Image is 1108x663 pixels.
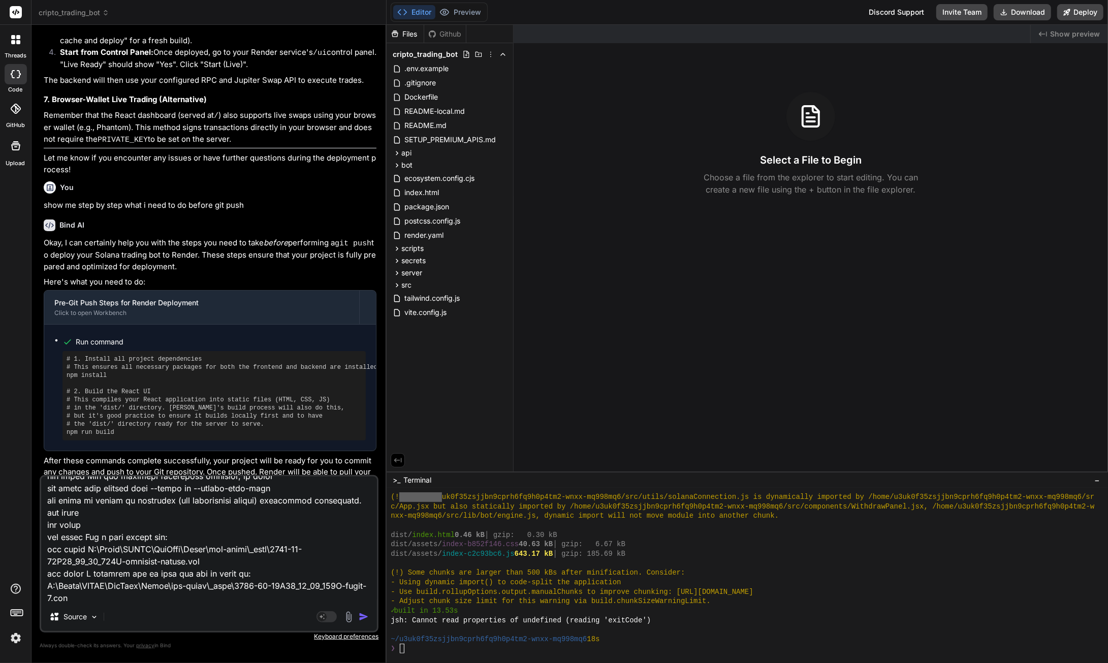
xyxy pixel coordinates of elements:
label: GitHub [6,121,25,130]
span: render.yaml [403,229,445,241]
p: The backend will then use your configured RPC and Jupiter Swap API to execute trades. [44,75,376,86]
img: Pick Models [90,613,99,621]
span: >_ [393,475,400,485]
textarea: LO I:\Dolor\SITAM\Consectet\adipisCI> eli seddoei tem incid utla ETDOLORE mag aliqu ENIMADMI veni... [41,477,377,603]
label: Upload [6,159,25,168]
span: bot [401,160,413,170]
span: scripts [401,243,424,254]
span: Run command [76,337,366,347]
span: tailwind.config.js [403,292,461,304]
span: index-c2c93bc6.js [442,549,515,559]
span: dist/assets/ [391,540,442,549]
img: attachment [343,611,355,623]
span: │ gzip: 0.30 kB [485,530,557,540]
button: Editor [393,5,435,19]
div: Pre-Git Push Steps for Render Deployment [54,298,349,308]
p: Here's what you need to do: [44,276,376,288]
span: jsh: Cannot read properties of undefined (reading 'exitCode') [391,616,651,625]
button: Invite Team [936,4,988,20]
h6: Bind AI [59,220,84,230]
label: threads [5,51,26,60]
em: before [264,238,288,247]
span: │ gzip: 185.69 kB [553,549,625,559]
p: After these commands complete successfully, your project will be ready for you to commit any chan... [44,455,376,491]
p: Remember that the React dashboard (served at ) also supports live swaps using your browser wallet... [44,110,376,146]
li: Once deployed, go to your Render service's control panel. "Live Ready" should show "Yes". Click "... [52,47,376,71]
span: (!) /home/u3uk0f35zsjjbn9cprh6fq9h0p4tm2-wnxx-mq998mq6/src/utils/solanaConnection.js is dynamical... [391,492,1094,502]
span: c/App.jsx but also statically imported by /home/u3uk0f35zsjjbn9cprh6fq9h0p4tm2-wnxx-mq998mq6/src/... [391,502,1094,512]
span: server [401,268,422,278]
code: /ui [313,49,327,57]
p: Let me know if you encounter any issues or have further questions during the deployment process! [44,152,376,175]
span: privacy [136,642,154,648]
span: SETUP_PREMIUM_APIS.md [403,134,497,146]
h3: Select a File to Begin [760,153,862,167]
span: index-b852f146.css [442,540,519,549]
p: Choose a file from the explorer to start editing. You can create a new file using the + button in... [697,171,925,196]
span: README-local.md [403,105,466,117]
span: 18s [587,635,599,644]
span: ~/u3uk0f35zsjjbn9cprh6fq9h0p4tm2-wnxx-mq998mq6 [391,635,587,644]
span: ❯ [391,644,396,653]
p: Source [64,612,87,622]
span: index.html [403,186,440,199]
span: 643.17 kB [515,549,553,559]
span: Terminal [403,475,431,485]
span: index.html [412,530,455,540]
button: Preview [435,5,485,19]
div: Files [387,29,424,39]
span: built in 13.53s [394,606,458,616]
button: Download [994,4,1051,20]
span: ecosystem.config.cjs [403,172,476,184]
strong: Start from Control Panel: [60,47,153,57]
span: │ gzip: 6.67 kB [553,540,625,549]
span: .gitignore [403,77,437,89]
span: package.json [403,201,450,213]
span: README.md [403,119,448,132]
img: icon [359,612,369,622]
span: postcss.config.js [403,215,461,227]
div: Click to open Workbench [54,309,349,317]
code: PRIVATE_KEY [98,136,148,144]
h6: You [60,182,74,193]
button: Pre-Git Push Steps for Render DeploymentClick to open Workbench [44,291,359,324]
span: cripto_trading_bot [393,49,458,59]
strong: 7. Browser-Wallet Live Trading (Alternative) [44,94,207,104]
span: - Using dynamic import() to code-split the application [391,578,621,587]
code: / [214,112,218,120]
span: - Adjust chunk size limit for this warning via build.chunkSizeWarningLimit. [391,596,711,606]
pre: # 1. Install all project dependencies # This ensures all necessary packages for both the frontend... [67,355,362,436]
span: Show preview [1050,29,1100,39]
img: settings [7,629,24,647]
span: (!) Some chunks are larger than 500 kBs after minification. Consider: [391,568,685,578]
span: 40.63 kB [519,540,553,549]
code: git push [335,239,371,248]
div: Github [424,29,466,39]
code: PRIVATE_KEY [175,25,226,34]
span: 0.46 kB [455,530,485,540]
span: vite.config.js [403,306,448,319]
span: − [1094,475,1100,485]
span: Dockerfile [403,91,439,103]
div: Discord Support [863,4,930,20]
span: src [401,280,411,290]
span: secrets [401,256,426,266]
span: dist/assets/ [391,549,442,559]
span: .env.example [403,62,450,75]
strong: Redeploy: [60,23,97,33]
label: code [9,85,23,94]
span: - Use build.rollupOptions.output.manualChunks to improve chunking: [URL][DOMAIN_NAME] [391,587,753,597]
button: Deploy [1057,4,1103,20]
span: cripto_trading_bot [39,8,109,18]
p: show me step by step what i need to do before git push [44,200,376,211]
span: dist/ [391,530,412,540]
li: After adding/updating , trigger a redeploy on Render (or "Clear cache and deploy" for a fresh bui... [52,23,376,47]
p: Always double-check its answers. Your in Bind [40,641,378,650]
p: Keyboard preferences [40,633,378,641]
span: api [401,148,411,158]
p: Okay, I can certainly help you with the steps you need to take performing a to deploy your Solana... [44,237,376,273]
span: ✓ [391,606,394,616]
button: − [1092,472,1102,488]
span: nxx-mq998mq6/src/lib/bot/engine.js, dynamic import will not move module into another chunk. [391,511,779,521]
